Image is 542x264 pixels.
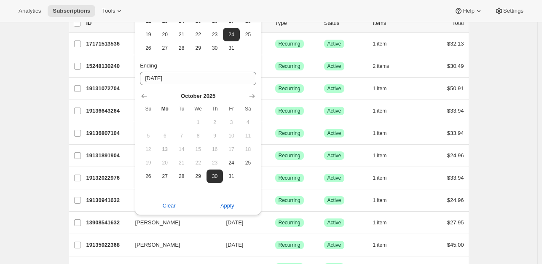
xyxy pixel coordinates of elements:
button: Friday October 31 2025 [223,41,239,55]
button: Thursday October 30 2025 [207,170,223,183]
span: 9 [210,132,220,139]
span: 1 item [373,108,387,114]
button: Saturday October 25 2025 [240,156,256,170]
span: 1 item [373,242,387,248]
button: 1 item [373,38,396,50]
span: 19 [143,31,153,38]
button: Monday October 27 2025 [157,170,173,183]
div: 19135922368[PERSON_NAME][DATE]SuccessRecurringSuccessActive1 item$45.00 [86,239,464,251]
button: Sunday October 19 2025 [140,28,156,41]
p: 15248130240 [86,62,129,70]
span: 13 [160,146,170,153]
button: Thursday October 30 2025 [207,41,223,55]
span: 24 [226,159,236,166]
p: Status [324,19,366,27]
span: 25 [243,31,253,38]
span: We [193,105,203,112]
span: Ending [140,62,157,69]
button: Thursday October 2 2025 [207,116,223,129]
span: Clear [163,202,176,210]
button: Tuesday October 21 2025 [173,156,190,170]
button: Thursday October 9 2025 [207,129,223,143]
span: [PERSON_NAME] [135,241,180,249]
span: Apply [220,202,234,210]
div: 19130941632[PERSON_NAME][DATE]SuccessRecurringSuccessActive1 item$24.96 [86,194,464,206]
span: 31 [226,45,236,51]
button: 1 item [373,150,396,162]
p: 13908541632 [86,218,129,227]
button: Sunday October 5 2025 [140,129,156,143]
span: 25 [243,159,253,166]
span: 2 items [373,63,389,70]
button: 1 item [373,83,396,94]
span: 22 [193,159,203,166]
button: Show next month, November 2025 [246,90,258,102]
span: 2 [210,119,220,126]
th: Wednesday [190,102,206,116]
span: 24 [226,31,236,38]
span: 17 [226,146,236,153]
span: $33.94 [447,175,464,181]
button: Tuesday October 14 2025 [173,143,190,156]
span: $45.00 [447,242,464,248]
span: 15 [193,146,203,153]
span: 8 [193,132,203,139]
button: Tuesday October 7 2025 [173,129,190,143]
span: Active [327,242,341,248]
span: $24.96 [447,152,464,159]
button: Settings [490,5,529,17]
span: $50.91 [447,85,464,92]
p: ID [86,19,129,27]
p: 19135922368 [86,241,129,249]
div: Items [373,19,415,27]
button: Sunday October 12 2025 [140,143,156,156]
th: Thursday [207,102,223,116]
span: 26 [143,173,153,180]
span: 6 [160,132,170,139]
button: 1 item [373,239,396,251]
button: Thursday October 23 2025 [207,28,223,41]
p: 19130941632 [86,196,129,205]
span: $30.49 [447,63,464,69]
span: 23 [210,31,220,38]
span: Sa [243,105,253,112]
span: 31 [226,173,236,180]
span: Recurring [279,242,301,248]
span: 1 item [373,197,387,204]
span: Active [327,152,341,159]
span: 18 [243,146,253,153]
button: Wednesday October 29 2025 [190,41,206,55]
button: Tuesday October 28 2025 [173,41,190,55]
span: 20 [160,31,170,38]
button: Saturday October 4 2025 [240,116,256,129]
button: [PERSON_NAME] [130,238,215,252]
button: Monday October 6 2025 [157,129,173,143]
span: Analytics [19,8,41,14]
div: 19131072704[PERSON_NAME][DATE]SuccessRecurringSuccessActive1 item$50.91 [86,83,464,94]
span: 29 [193,173,203,180]
button: 1 item [373,127,396,139]
button: Friday October 10 2025 [223,129,239,143]
span: Tools [102,8,115,14]
span: 1 item [373,175,387,181]
span: Th [210,105,220,112]
span: 4 [243,119,253,126]
span: Recurring [279,40,301,47]
div: 17171513536[PERSON_NAME][DATE]SuccessRecurringSuccessActive1 item$32.13 [86,38,464,50]
span: Help [463,8,474,14]
div: Type [275,19,317,27]
button: Thursday October 23 2025 [207,156,223,170]
span: Recurring [279,197,301,204]
button: Wednesday October 8 2025 [190,129,206,143]
span: 1 item [373,219,387,226]
button: Saturday October 18 2025 [240,143,256,156]
span: 23 [210,159,220,166]
span: Recurring [279,219,301,226]
span: 30 [210,173,220,180]
span: 5 [143,132,153,139]
button: Saturday October 25 2025 [240,28,256,41]
th: Friday [223,102,239,116]
p: 19136643264 [86,107,129,115]
span: $32.13 [447,40,464,47]
span: 3 [226,119,236,126]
